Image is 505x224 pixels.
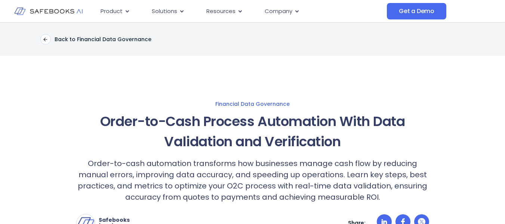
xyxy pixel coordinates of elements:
[206,7,235,16] span: Resources
[95,4,387,19] nav: Menu
[387,3,446,19] a: Get a Demo
[40,34,151,45] a: Back to Financial Data Governance
[101,7,123,16] span: Product
[76,111,429,152] h1: Order-to-Cash Process Automation With Data Validation and Verification
[76,158,429,203] p: Order-to-cash automation transforms how businesses manage cash flow by reducing manual errors, im...
[7,101,498,107] a: Financial Data Governance
[95,4,387,19] div: Menu Toggle
[265,7,292,16] span: Company
[55,36,151,43] p: Back to Financial Data Governance
[399,7,434,15] span: Get a Demo
[99,217,150,223] p: Safebooks
[152,7,177,16] span: Solutions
